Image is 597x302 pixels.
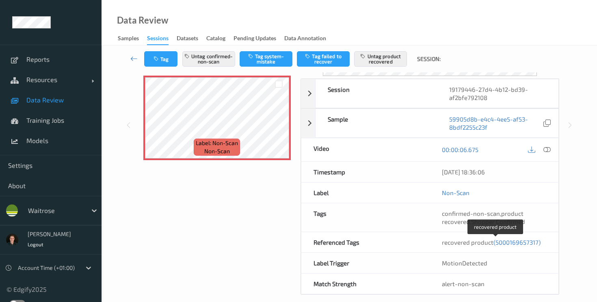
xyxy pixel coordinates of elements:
[301,79,559,108] div: Session19179446-27d4-4b12-bd39-af2bfe792108
[471,218,525,225] span: Shopper Confirmed
[144,51,177,67] button: Tag
[240,51,292,67] button: Tag system-mistake
[177,33,206,44] a: Datasets
[297,51,350,67] button: Tag failed to recover
[301,162,430,182] div: Timestamp
[354,51,407,67] button: Untag product recovered
[442,146,478,154] a: 00:00:06.675
[182,51,235,67] button: Untag confirmed-non-scan
[442,210,525,225] span: , ,
[316,79,437,108] div: Session
[196,139,238,147] span: Label: Non-Scan
[301,109,559,138] div: Sample59905d8b-e4c4-4ee5-af53-8bdf2255c23f
[177,34,198,44] div: Datasets
[284,34,326,44] div: Data Annotation
[442,210,523,225] span: product recovered
[117,16,168,24] div: Data Review
[301,274,430,294] div: Match Strength
[147,34,169,45] div: Sessions
[206,34,225,44] div: Catalog
[118,33,147,44] a: Samples
[442,280,546,288] div: alert-non-scan
[430,253,558,273] div: MotionDetected
[301,253,430,273] div: Label Trigger
[204,147,230,155] span: non-scan
[301,183,430,203] div: Label
[206,33,234,44] a: Catalog
[316,109,437,137] div: Sample
[234,34,276,44] div: Pending Updates
[301,203,430,232] div: Tags
[442,239,541,246] span: recovered product
[449,115,541,131] a: 59905d8b-e4c4-4ee5-af53-8bdf2255c23f
[234,33,284,44] a: Pending Updates
[442,189,469,197] a: Non-Scan
[442,210,500,217] span: confirmed-non-scan
[147,33,177,45] a: Sessions
[493,239,541,246] span: (5000169657317)
[417,55,441,63] span: Session:
[284,33,334,44] a: Data Annotation
[301,232,430,252] div: Referenced Tags
[301,138,430,161] div: Video
[442,168,546,176] div: [DATE] 18:36:06
[118,34,139,44] div: Samples
[437,79,558,108] div: 19179446-27d4-4b12-bd39-af2bfe792108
